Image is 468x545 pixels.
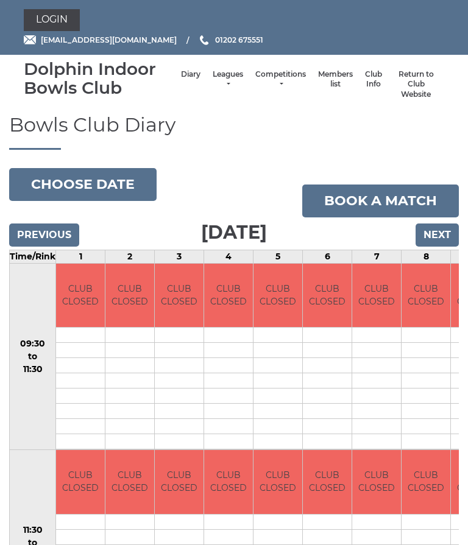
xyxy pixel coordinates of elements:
img: Email [24,35,36,44]
td: 2 [105,250,155,263]
td: CLUB CLOSED [56,264,105,328]
div: Dolphin Indoor Bowls Club [24,60,175,97]
td: CLUB CLOSED [352,450,401,514]
a: Diary [181,69,200,80]
img: Phone us [200,35,208,45]
td: CLUB CLOSED [303,264,352,328]
span: 01202 675551 [215,35,263,44]
td: CLUB CLOSED [155,264,204,328]
input: Previous [9,223,79,247]
span: [EMAIL_ADDRESS][DOMAIN_NAME] [41,35,177,44]
td: CLUB CLOSED [402,264,450,328]
td: CLUB CLOSED [253,450,302,514]
td: Time/Rink [10,250,56,263]
td: CLUB CLOSED [352,264,401,328]
td: 3 [155,250,204,263]
h1: Bowls Club Diary [9,114,459,149]
td: 6 [303,250,352,263]
td: 1 [56,250,105,263]
td: CLUB CLOSED [303,450,352,514]
a: Return to Club Website [394,69,438,100]
td: 8 [402,250,451,263]
td: CLUB CLOSED [204,450,253,514]
a: Members list [318,69,353,90]
a: Email [EMAIL_ADDRESS][DOMAIN_NAME] [24,34,177,46]
input: Next [416,223,459,247]
button: Choose date [9,168,157,201]
td: CLUB CLOSED [204,264,253,328]
td: CLUB CLOSED [155,450,204,514]
a: Leagues [213,69,243,90]
td: 4 [204,250,253,263]
a: Book a match [302,185,459,217]
td: CLUB CLOSED [105,450,154,514]
td: CLUB CLOSED [105,264,154,328]
td: 5 [253,250,303,263]
td: 09:30 to 11:30 [10,263,56,450]
a: Competitions [255,69,306,90]
td: 7 [352,250,402,263]
td: CLUB CLOSED [253,264,302,328]
a: Club Info [365,69,382,90]
td: CLUB CLOSED [56,450,105,514]
td: CLUB CLOSED [402,450,450,514]
a: Phone us 01202 675551 [198,34,263,46]
a: Login [24,9,80,31]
